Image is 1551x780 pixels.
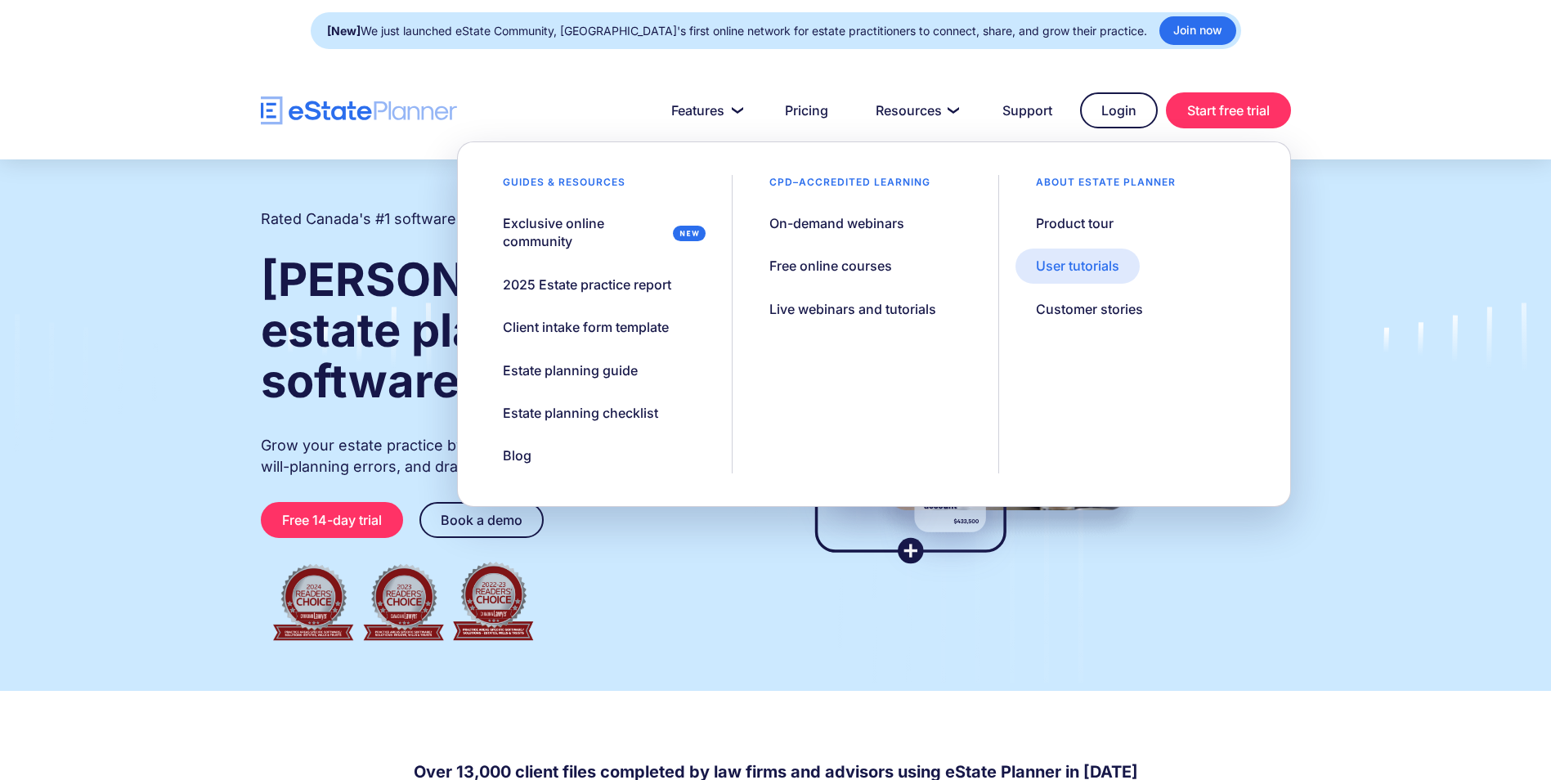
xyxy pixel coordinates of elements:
[1015,206,1134,240] a: Product tour
[652,94,757,127] a: Features
[1036,300,1143,318] div: Customer stories
[1036,214,1114,232] div: Product tour
[769,257,892,275] div: Free online courses
[261,435,745,477] p: Grow your estate practice by streamlining client intake, reducing will-planning errors, and draft...
[482,396,679,430] a: Estate planning checklist
[983,94,1072,127] a: Support
[482,206,715,259] a: Exclusive online community
[503,446,531,464] div: Blog
[327,24,361,38] strong: [New]
[1036,257,1119,275] div: User tutorials
[261,208,621,230] h2: Rated Canada's #1 software for estate practitioners
[419,502,544,538] a: Book a demo
[1015,249,1140,283] a: User tutorials
[856,94,975,127] a: Resources
[503,404,658,422] div: Estate planning checklist
[261,252,742,409] strong: [PERSON_NAME] and estate planning software
[482,175,646,198] div: Guides & resources
[769,214,904,232] div: On-demand webinars
[503,318,669,336] div: Client intake form template
[503,214,666,251] div: Exclusive online community
[749,249,912,283] a: Free online courses
[261,502,403,538] a: Free 14-day trial
[1166,92,1291,128] a: Start free trial
[482,267,692,302] a: 2025 Estate practice report
[1015,175,1196,198] div: About estate planner
[482,438,552,473] a: Blog
[765,94,848,127] a: Pricing
[261,96,457,125] a: home
[1159,16,1236,45] a: Join now
[482,353,658,388] a: Estate planning guide
[482,310,689,344] a: Client intake form template
[503,276,671,294] div: 2025 Estate practice report
[327,20,1147,43] div: We just launched eState Community, [GEOGRAPHIC_DATA]'s first online network for estate practition...
[749,292,957,326] a: Live webinars and tutorials
[769,300,936,318] div: Live webinars and tutorials
[1080,92,1158,128] a: Login
[1015,292,1163,326] a: Customer stories
[749,175,951,198] div: CPD–accredited learning
[749,206,925,240] a: On-demand webinars
[503,361,638,379] div: Estate planning guide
